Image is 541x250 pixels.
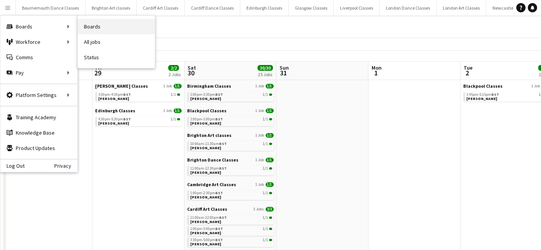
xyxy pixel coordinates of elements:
a: 1:00pm-3:00pmBST1/1[PERSON_NAME] [191,226,272,235]
span: Darren Loudon [191,121,221,126]
span: 1/1 [269,167,272,170]
span: 1/1 [263,167,268,170]
span: 1 Job [164,84,172,88]
span: 1 Job [164,108,172,113]
a: 4:30pm-5:30pmBST1/1[PERSON_NAME] [99,117,180,125]
span: 1/1 [177,93,180,96]
span: 1/1 [171,117,176,121]
span: 1/1 [263,191,268,195]
span: Mon [372,64,382,71]
span: 1 Job [256,182,264,187]
span: 2:00pm-3:30pm [191,93,223,97]
span: BST [219,215,227,220]
div: Blackpool Classes1 Job1/12:00pm-3:00pmBST1/1[PERSON_NAME] [188,108,274,132]
button: Cardiff Dance Classes [185,0,240,15]
div: Platform Settings [0,87,77,103]
span: 31 [278,68,289,77]
span: 1/1 [269,228,272,230]
span: BST [124,117,131,122]
span: 10:00am-11:30am [191,142,227,146]
a: Product Updates [0,140,77,156]
span: BST [216,226,223,231]
span: 1/1 [263,227,268,231]
a: 11:00am-12:00pmBST1/1[PERSON_NAME] [191,215,272,224]
span: 1 Job [532,84,540,88]
span: Blackpool Classes [464,83,503,89]
span: 3:30pm-5:00pm [191,238,223,242]
span: 3:45pm-5:15pm [467,93,499,97]
span: BST [492,92,499,97]
span: BST [216,117,223,122]
span: 1/1 [269,192,272,194]
span: 1/1 [174,84,182,88]
span: 11:00am-12:00pm [191,216,227,220]
a: 2:00pm-3:30pmBST1/1[PERSON_NAME] [191,92,272,101]
a: Birmingham Classes1 Job1/1 [188,83,274,89]
span: Birmingham Classes [188,83,231,89]
span: 30/30 [258,65,273,71]
a: Blackpool Classes1 Job1/1 [188,108,274,113]
div: Cambridge Art Classes1 Job1/11:00pm-2:30pmBST1/1[PERSON_NAME] [188,182,274,206]
a: Training Academy [0,110,77,125]
span: Tue [464,64,472,71]
span: 1/1 [263,216,268,220]
div: Workforce [0,34,77,50]
span: BST [124,92,131,97]
span: Edinburgh Classes [95,108,136,113]
span: Blackpool Classes [188,108,227,113]
div: Birmingham Classes1 Job1/12:00pm-3:30pmBST1/1[PERSON_NAME] [188,83,274,108]
span: 1 Job [256,158,264,162]
a: Log Out [0,163,25,169]
div: Pay [0,65,77,80]
div: Brighton Dance Classes1 Job1/111:00am-12:30pmBST1/1[PERSON_NAME] [188,157,274,182]
a: Comms [0,50,77,65]
span: Lyndsey Wood [191,96,221,101]
a: 11:00am-12:30pmBST1/1[PERSON_NAME] [191,166,272,175]
span: 3/3 [266,207,274,212]
span: Cambridge Art Classes [188,182,236,187]
div: Boards [0,19,77,34]
span: Brioney Morgan [191,230,221,235]
span: 11:00am-12:30pm [191,167,227,170]
span: Annabelle Cooper [99,96,129,101]
span: 1/1 [266,108,274,113]
span: 1/1 [269,217,272,219]
span: 1/1 [171,93,176,97]
span: Louise Tansey [467,96,497,101]
button: London Art Classes [437,0,486,15]
div: Brighton Art classes1 Job1/110:00am-11:30amBST1/1[PERSON_NAME] [188,132,274,157]
a: 10:00am-11:30amBST1/1[PERSON_NAME] [191,141,272,150]
a: Cambridge Art Classes1 Job1/1 [188,182,274,187]
span: 1/1 [269,239,272,241]
span: 1:00pm-3:00pm [191,227,223,231]
span: 1/1 [266,182,274,187]
a: 2:00pm-3:00pmBST1/1[PERSON_NAME] [191,117,272,125]
span: Cardiff Art Classes [188,206,228,212]
span: Leah Raybould [191,242,221,247]
span: 4:30pm-5:30pm [99,117,131,121]
span: Brighton Dance Classes [188,157,239,163]
span: 1/1 [263,93,268,97]
div: 2 Jobs [169,72,181,77]
span: Sat [188,64,196,71]
span: 1/1 [266,84,274,88]
span: 2:00pm-3:00pm [191,117,223,121]
a: Brighton Dance Classes1 Job1/1 [188,157,274,163]
button: Cardiff Art Classes [137,0,185,15]
span: 1/1 [263,142,268,146]
span: 30 [186,68,196,77]
span: 1/1 [174,108,182,113]
span: 1/1 [269,93,272,96]
a: 3:00pm-4:30pmBST1/1[PERSON_NAME] [99,92,180,101]
button: Glasgow Classes [289,0,334,15]
button: Edinburgh Classes [240,0,289,15]
a: 1:00pm-2:30pmBST1/1[PERSON_NAME] [191,190,272,199]
span: BST [216,190,223,195]
span: 1 Job [256,84,264,88]
button: Liverpool Classes [334,0,380,15]
button: Newcastle Classes [486,0,535,15]
span: Brighton Art classes [188,132,232,138]
span: BST [216,92,223,97]
div: 25 Jobs [258,72,273,77]
span: 3:00pm-4:30pm [99,93,131,97]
